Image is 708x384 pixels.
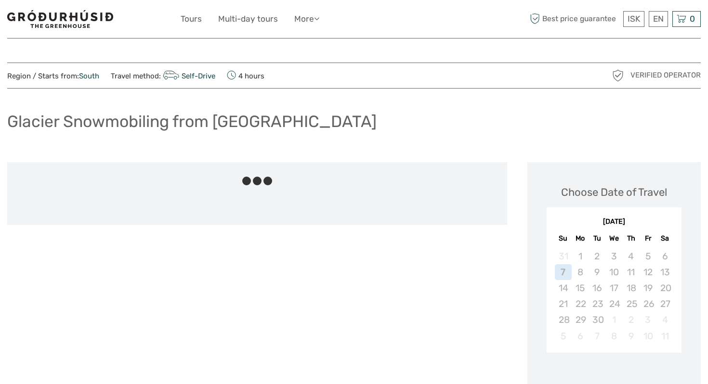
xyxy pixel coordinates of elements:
h1: Glacier Snowmobiling from [GEOGRAPHIC_DATA] [7,112,377,131]
div: Not available Monday, September 29th, 2025 [572,312,589,328]
div: [DATE] [547,217,682,227]
div: Not available Sunday, September 21st, 2025 [555,296,572,312]
div: Not available Sunday, September 7th, 2025 [555,264,572,280]
div: Not available Friday, September 12th, 2025 [640,264,656,280]
div: Not available Saturday, October 4th, 2025 [656,312,673,328]
span: Region / Starts from: [7,71,99,81]
div: Not available Wednesday, October 1st, 2025 [605,312,622,328]
div: Not available Saturday, September 20th, 2025 [656,280,673,296]
div: month 2025-09 [550,248,678,344]
div: Not available Tuesday, September 30th, 2025 [589,312,605,328]
div: Not available Wednesday, September 10th, 2025 [605,264,622,280]
div: Not available Friday, October 3rd, 2025 [640,312,656,328]
a: Tours [181,12,202,26]
div: Not available Friday, September 26th, 2025 [640,296,656,312]
div: Th [623,232,640,245]
div: Not available Tuesday, September 16th, 2025 [589,280,605,296]
div: Not available Sunday, October 5th, 2025 [555,328,572,344]
div: Not available Sunday, September 28th, 2025 [555,312,572,328]
a: More [294,12,319,26]
div: Not available Thursday, September 25th, 2025 [623,296,640,312]
div: Not available Saturday, September 6th, 2025 [656,248,673,264]
span: Best price guarantee [527,11,621,27]
div: Not available Tuesday, October 7th, 2025 [589,328,605,344]
div: Not available Friday, September 5th, 2025 [640,248,656,264]
span: 4 hours [227,69,264,82]
div: Not available Saturday, October 11th, 2025 [656,328,673,344]
div: Su [555,232,572,245]
div: Not available Thursday, October 2nd, 2025 [623,312,640,328]
div: Not available Thursday, October 9th, 2025 [623,328,640,344]
span: ISK [628,14,640,24]
div: Not available Monday, September 8th, 2025 [572,264,589,280]
div: Not available Sunday, August 31st, 2025 [555,248,572,264]
div: Choose Date of Travel [561,185,667,200]
div: Not available Thursday, September 4th, 2025 [623,248,640,264]
div: Sa [656,232,673,245]
div: Not available Thursday, September 11th, 2025 [623,264,640,280]
div: Not available Friday, September 19th, 2025 [640,280,656,296]
div: Not available Tuesday, September 9th, 2025 [589,264,605,280]
div: Not available Saturday, September 13th, 2025 [656,264,673,280]
div: Loading... [611,378,617,384]
div: Mo [572,232,589,245]
div: Not available Saturday, September 27th, 2025 [656,296,673,312]
div: Not available Monday, September 22nd, 2025 [572,296,589,312]
div: Not available Thursday, September 18th, 2025 [623,280,640,296]
div: Not available Wednesday, September 17th, 2025 [605,280,622,296]
img: 1578-341a38b5-ce05-4595-9f3d-b8aa3718a0b3_logo_small.jpg [7,10,113,28]
div: Not available Wednesday, October 8th, 2025 [605,328,622,344]
div: Not available Tuesday, September 2nd, 2025 [589,248,605,264]
a: Multi-day tours [218,12,278,26]
div: Not available Tuesday, September 23rd, 2025 [589,296,605,312]
a: South [79,72,99,80]
img: verified_operator_grey_128.png [610,68,626,83]
div: We [605,232,622,245]
div: Tu [589,232,605,245]
div: Not available Sunday, September 14th, 2025 [555,280,572,296]
div: Not available Wednesday, September 24th, 2025 [605,296,622,312]
span: Verified Operator [630,70,701,80]
div: Fr [640,232,656,245]
div: Not available Wednesday, September 3rd, 2025 [605,248,622,264]
span: Travel method: [111,69,215,82]
a: Self-Drive [161,72,215,80]
div: Not available Monday, September 15th, 2025 [572,280,589,296]
div: Not available Monday, September 1st, 2025 [572,248,589,264]
div: Not available Friday, October 10th, 2025 [640,328,656,344]
div: EN [649,11,668,27]
span: 0 [688,14,696,24]
div: Not available Monday, October 6th, 2025 [572,328,589,344]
